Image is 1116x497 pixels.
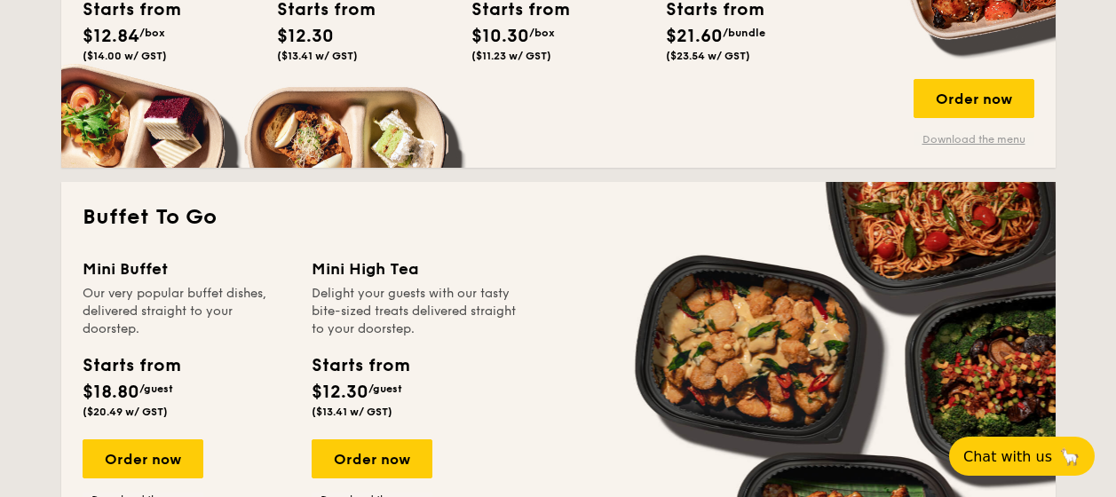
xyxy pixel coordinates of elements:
[139,383,173,395] span: /guest
[914,79,1034,118] div: Order now
[963,448,1052,465] span: Chat with us
[83,285,290,338] div: Our very popular buffet dishes, delivered straight to your doorstep.
[949,437,1095,476] button: Chat with us🦙
[1059,446,1080,467] span: 🦙
[83,439,203,478] div: Order now
[83,256,290,281] div: Mini Buffet
[83,26,139,47] span: $12.84
[312,352,408,379] div: Starts from
[83,203,1034,232] h2: Buffet To Go
[368,383,402,395] span: /guest
[666,26,723,47] span: $21.60
[914,132,1034,146] a: Download the menu
[139,27,165,39] span: /box
[83,50,167,62] span: ($14.00 w/ GST)
[471,26,529,47] span: $10.30
[666,50,750,62] span: ($23.54 w/ GST)
[312,382,368,403] span: $12.30
[312,256,519,281] div: Mini High Tea
[277,26,334,47] span: $12.30
[723,27,765,39] span: /bundle
[83,352,179,379] div: Starts from
[312,285,519,338] div: Delight your guests with our tasty bite-sized treats delivered straight to your doorstep.
[471,50,551,62] span: ($11.23 w/ GST)
[312,406,392,418] span: ($13.41 w/ GST)
[277,50,358,62] span: ($13.41 w/ GST)
[529,27,555,39] span: /box
[312,439,432,478] div: Order now
[83,406,168,418] span: ($20.49 w/ GST)
[83,382,139,403] span: $18.80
